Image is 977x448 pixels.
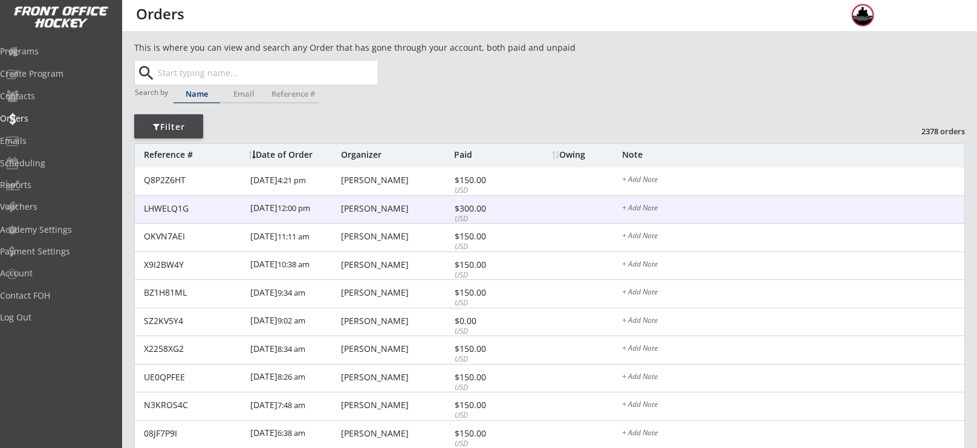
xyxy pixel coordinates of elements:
[341,232,451,241] div: [PERSON_NAME]
[250,365,338,392] div: [DATE]
[455,242,519,252] div: USD
[455,288,519,297] div: $150.00
[144,288,243,297] div: BZ1H81ML
[622,288,964,298] div: + Add Note
[455,345,519,353] div: $150.00
[455,429,519,438] div: $150.00
[455,204,519,213] div: $300.00
[341,401,451,409] div: [PERSON_NAME]
[248,151,338,159] div: Date of Order
[250,224,338,251] div: [DATE]
[144,176,243,184] div: Q8P2Z6HT
[622,204,964,214] div: + Add Note
[455,383,519,393] div: USD
[455,326,519,337] div: USD
[455,214,519,224] div: USD
[144,429,243,438] div: 08JF7P9I
[622,232,964,242] div: + Add Note
[144,232,243,241] div: OKVN7AEI
[341,176,451,184] div: [PERSON_NAME]
[455,261,519,269] div: $150.00
[622,345,964,354] div: + Add Note
[221,90,267,98] div: Email
[455,354,519,365] div: USD
[278,259,310,270] font: 10:38 am
[622,429,964,439] div: + Add Note
[622,317,964,326] div: + Add Note
[135,88,169,96] div: Search by
[144,373,243,381] div: UE0QPFEE
[278,315,305,326] font: 9:02 am
[455,270,519,281] div: USD
[144,151,242,159] div: Reference #
[622,401,964,411] div: + Add Note
[250,421,338,448] div: [DATE]
[250,167,338,195] div: [DATE]
[278,203,310,213] font: 12:00 pm
[341,345,451,353] div: [PERSON_NAME]
[455,232,519,241] div: $150.00
[250,196,338,223] div: [DATE]
[341,204,451,213] div: [PERSON_NAME]
[622,373,964,383] div: + Add Note
[250,336,338,363] div: [DATE]
[134,121,203,133] div: Filter
[144,204,243,213] div: LHWELQ1G
[454,151,519,159] div: Paid
[622,176,964,186] div: + Add Note
[902,126,965,137] div: 2378 orders
[278,287,305,298] font: 9:34 am
[341,317,451,325] div: [PERSON_NAME]
[341,151,451,159] div: Organizer
[278,231,310,242] font: 11:11 am
[250,392,338,420] div: [DATE]
[250,280,338,307] div: [DATE]
[455,411,519,421] div: USD
[144,261,243,269] div: X9I2BW4Y
[552,151,622,159] div: Owing
[622,261,964,270] div: + Add Note
[341,288,451,297] div: [PERSON_NAME]
[341,261,451,269] div: [PERSON_NAME]
[134,42,644,54] div: This is where you can view and search any Order that has gone through your account, both paid and...
[455,373,519,381] div: $150.00
[341,429,451,438] div: [PERSON_NAME]
[155,60,378,85] input: Start typing name...
[144,317,243,325] div: SZ2KV5Y4
[250,308,338,336] div: [DATE]
[278,400,305,411] font: 7:48 am
[455,401,519,409] div: $150.00
[278,427,305,438] font: 6:38 am
[278,175,306,186] font: 4:21 pm
[250,252,338,279] div: [DATE]
[455,176,519,184] div: $150.00
[144,401,243,409] div: N3KROS4C
[278,371,305,382] font: 8:26 am
[268,90,319,98] div: Reference #
[341,373,451,381] div: [PERSON_NAME]
[455,317,519,325] div: $0.00
[136,63,156,83] button: search
[622,151,964,159] div: Note
[455,298,519,308] div: USD
[174,90,220,98] div: Name
[144,345,243,353] div: X2258XG2
[278,343,305,354] font: 8:34 am
[455,186,519,196] div: USD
